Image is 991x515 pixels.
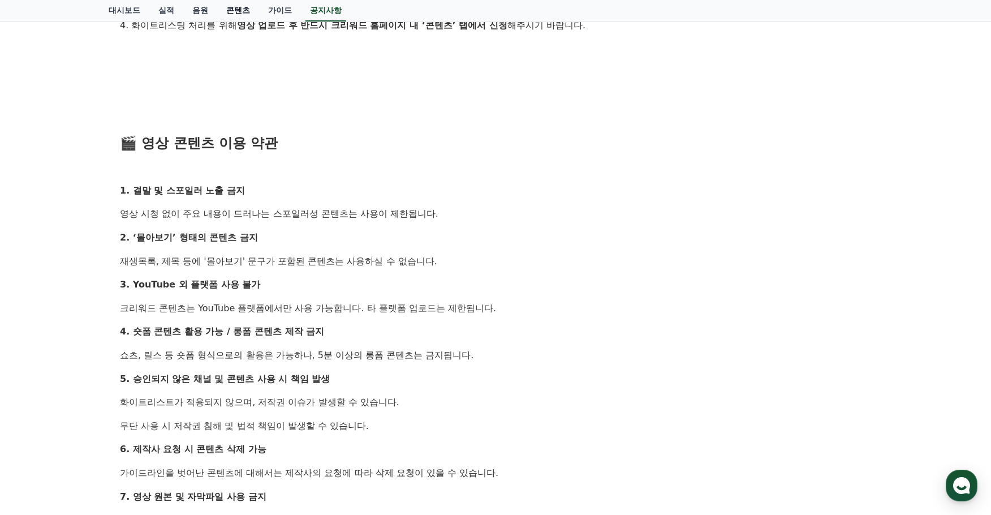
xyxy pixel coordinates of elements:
[120,254,871,269] p: 재생목록, 제목 등에 '몰아보기' 문구가 포함된 콘텐츠는 사용하실 수 없습니다.
[3,359,75,387] a: 홈
[237,20,507,31] strong: 영상 업로드 후 반드시 크리워드 홈페이지 내 ‘콘텐츠’ 탭에서 신청
[104,376,117,385] span: 대화
[120,207,871,221] p: 영상 시청 없이 주요 내용이 드러나는 스포일러성 콘텐츠는 사용이 제한됩니다.
[175,376,188,385] span: 설정
[120,374,330,384] strong: 5. 승인되지 않은 채널 및 콘텐츠 사용 시 책임 발생
[120,18,871,33] p: 4. 화이트리스팅 처리를 위해 해주시기 바랍니다.
[120,395,871,410] p: 화이트리스트가 적용되지 않으며, 저작권 이슈가 발생할 수 있습니다.
[75,359,146,387] a: 대화
[120,185,245,196] strong: 1. 결말 및 스포일러 노출 금지
[146,359,217,387] a: 설정
[120,444,266,454] strong: 6. 제작사 요청 시 콘텐츠 삭제 가능
[120,419,871,434] p: 무단 사용 시 저작권 침해 및 법적 책임이 발생할 수 있습니다.
[120,326,324,337] strong: 4. 숏폼 콘텐츠 활용 가능 / 롱폼 콘텐츠 제작 금지
[120,279,260,290] strong: 3. YouTube 외 플랫폼 사용 불가
[120,466,871,480] p: 가이드라인을 벗어난 콘텐츠에 대해서는 제작사의 요청에 따라 삭제 요청이 있을 수 있습니다.
[120,348,871,363] p: 쇼츠, 릴스 등 숏폼 형식으로의 활용은 가능하나, 5분 이상의 롱폼 콘텐츠는 금지됩니다.
[120,491,266,502] strong: 7. 영상 원본 및 자막파일 사용 금지
[36,376,42,385] span: 홈
[120,301,871,316] p: 크리워드 콘텐츠는 YouTube 플랫폼에서만 사용 가능합니다. 타 플랫폼 업로드는 제한됩니다.
[120,135,278,151] span: 🎬 영상 콘텐츠 이용 약관
[120,232,258,243] strong: 2. ‘몰아보기’ 형태의 콘텐츠 금지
